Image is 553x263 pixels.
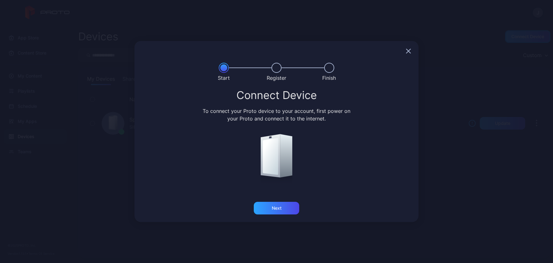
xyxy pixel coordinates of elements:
div: Start [218,74,230,82]
button: Next [254,202,299,214]
div: Connect Device [142,90,411,101]
div: Finish [322,74,336,82]
div: Next [272,206,282,211]
div: To connect your Proto device to your account, first power on your Proto and connect it to the int... [202,107,352,122]
div: Register [267,74,286,82]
